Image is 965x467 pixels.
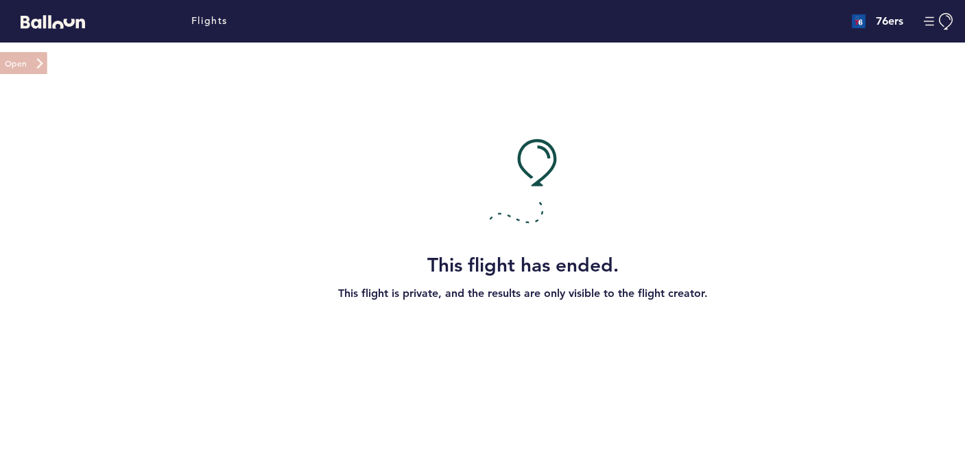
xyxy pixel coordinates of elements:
[21,15,85,29] svg: Balloon
[427,251,619,278] h2: This flight has ended.
[924,13,955,30] button: Manage Account
[191,14,228,29] a: Flights
[338,285,708,302] h4: This flight is private, and the results are only visible to the flight creator.
[10,14,85,28] a: Balloon
[876,13,903,29] h4: 76ers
